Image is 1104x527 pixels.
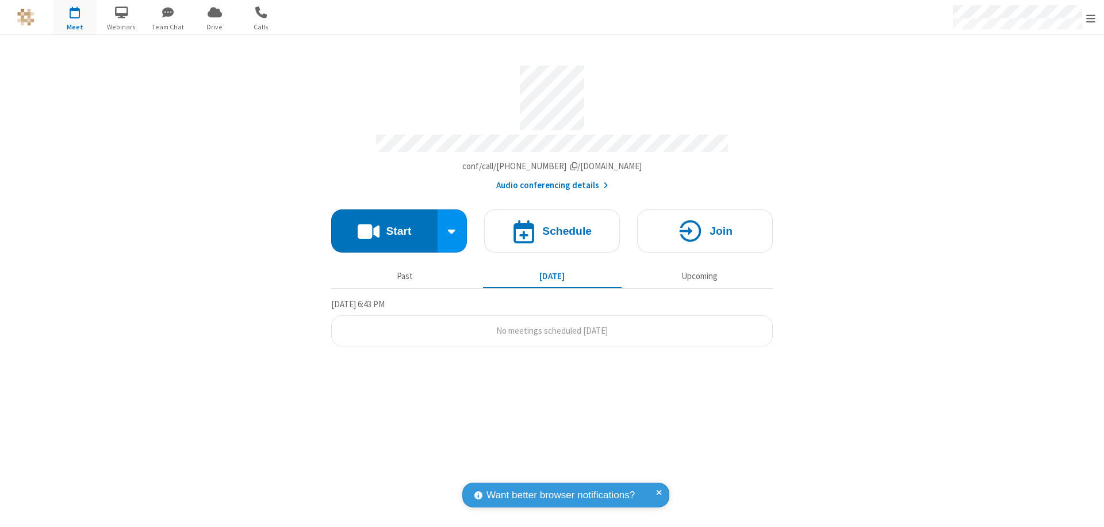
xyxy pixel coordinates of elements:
[53,22,97,32] span: Meet
[331,299,385,310] span: [DATE] 6:43 PM
[484,209,620,253] button: Schedule
[630,265,769,287] button: Upcoming
[240,22,283,32] span: Calls
[100,22,143,32] span: Webinars
[386,226,411,236] h4: Start
[331,209,438,253] button: Start
[462,161,642,171] span: Copy my meeting room link
[542,226,592,236] h4: Schedule
[147,22,190,32] span: Team Chat
[336,265,474,287] button: Past
[486,488,635,503] span: Want better browser notifications?
[483,265,622,287] button: [DATE]
[462,160,642,173] button: Copy my meeting room linkCopy my meeting room link
[496,179,608,192] button: Audio conferencing details
[331,297,773,347] section: Today's Meetings
[331,57,773,192] section: Account details
[710,226,733,236] h4: Join
[496,325,608,336] span: No meetings scheduled [DATE]
[438,209,467,253] div: Start conference options
[17,9,34,26] img: QA Selenium DO NOT DELETE OR CHANGE
[637,209,773,253] button: Join
[1075,497,1095,519] iframe: Chat
[193,22,236,32] span: Drive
